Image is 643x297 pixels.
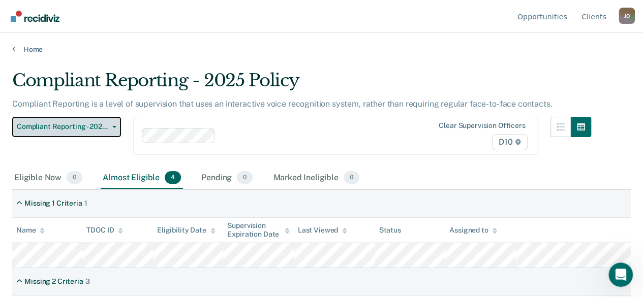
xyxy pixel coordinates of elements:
[11,11,59,22] img: Recidiviz
[24,199,82,208] div: Missing 1 Criteria
[619,8,635,24] div: J O
[492,134,527,150] span: D10
[17,122,108,131] span: Compliant Reporting - 2025 Policy
[439,121,525,130] div: Clear supervision officers
[237,171,253,184] span: 0
[157,226,216,235] div: Eligibility Date
[449,226,497,235] div: Assigned to
[227,221,289,239] div: Supervision Expiration Date
[12,45,631,54] a: Home
[67,171,82,184] span: 0
[344,171,359,184] span: 0
[298,226,347,235] div: Last Viewed
[12,273,94,290] div: Missing 2 Criteria3
[199,167,255,189] div: Pending0
[608,262,633,287] iframe: Intercom live chat
[12,70,591,99] div: Compliant Reporting - 2025 Policy
[165,171,181,184] span: 4
[101,167,183,189] div: Almost Eligible4
[619,8,635,24] button: Profile dropdown button
[379,226,401,235] div: Status
[85,277,90,286] div: 3
[12,117,121,137] button: Compliant Reporting - 2025 Policy
[16,226,45,235] div: Name
[84,199,87,208] div: 1
[12,195,91,212] div: Missing 1 Criteria1
[86,226,123,235] div: TDOC ID
[24,277,83,286] div: Missing 2 Criteria
[271,167,361,189] div: Marked Ineligible0
[12,99,552,109] p: Compliant Reporting is a level of supervision that uses an interactive voice recognition system, ...
[12,167,84,189] div: Eligible Now0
